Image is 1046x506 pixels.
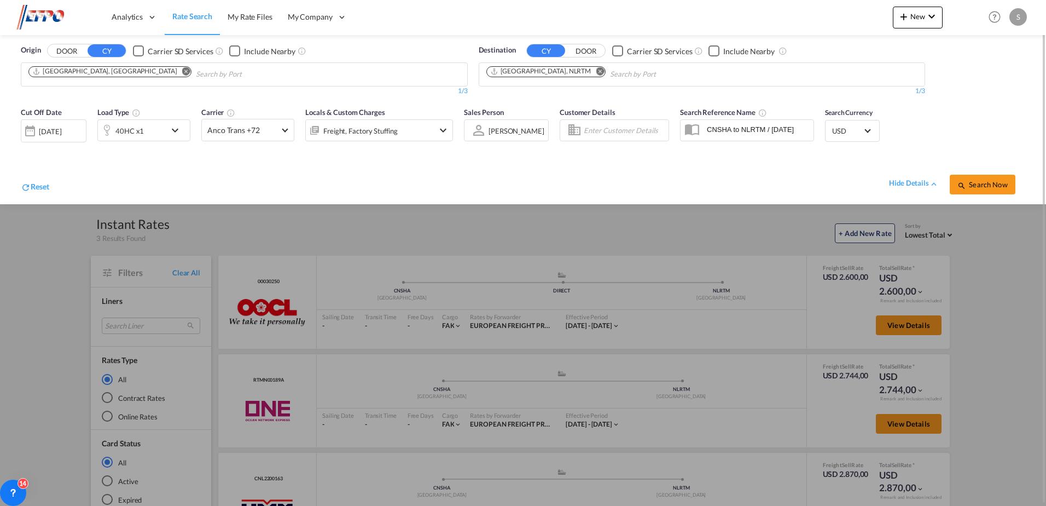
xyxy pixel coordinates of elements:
[627,46,692,57] div: Carrier SD Services
[985,8,1004,26] span: Help
[175,67,191,78] button: Remove
[298,47,306,55] md-icon: Unchecked: Ignores neighbouring ports when fetching rates.Checked : Includes neighbouring ports w...
[485,63,719,83] md-chips-wrap: Chips container. Use arrow keys to select chips.
[21,182,31,192] md-icon: icon-refresh
[21,87,468,96] div: 1/3
[778,47,787,55] md-icon: Unchecked: Ignores neighbouring ports when fetching rates.Checked : Includes neighbouring ports w...
[32,67,177,76] div: Shanghai, CNSHA
[723,46,775,57] div: Include Nearby
[889,178,939,189] div: hide detailsicon-chevron-up
[39,127,61,136] div: [DATE]
[610,66,714,83] input: Search by Port
[229,45,295,56] md-checkbox: Checkbox No Ink
[21,181,49,194] div: icon-refreshReset
[897,10,910,23] md-icon: icon-plus 400-fg
[694,47,703,55] md-icon: Unchecked: Search for CY (Container Yard) services for all selected carriers.Checked : Search for...
[897,12,938,21] span: New
[97,108,141,117] span: Load Type
[464,108,504,117] span: Sales Person
[27,63,304,83] md-chips-wrap: Chips container. Use arrow keys to select chips.
[758,108,767,117] md-icon: Your search will be saved by the below given name
[21,45,40,56] span: Origin
[1009,8,1027,26] div: S
[48,45,86,58] button: DOOR
[201,108,235,117] span: Carrier
[226,108,235,117] md-icon: The selected Trucker/Carrierwill be displayed in the rate results If the rates are from another f...
[560,108,615,117] span: Customer Details
[957,180,1007,189] span: icon-magnifySearch Now
[32,67,179,76] div: Press delete to remove this chip.
[680,108,767,117] span: Search Reference Name
[567,45,605,58] button: DOOR
[985,8,1009,27] div: Help
[288,12,333,22] span: My Company
[479,87,926,96] div: 1/3
[589,67,605,78] button: Remove
[437,124,450,137] md-icon: icon-chevron-down
[305,119,453,141] div: Freight Factory Stuffingicon-chevron-down
[132,108,141,117] md-icon: icon-information-outline
[612,45,692,56] md-checkbox: Checkbox No Ink
[825,108,873,117] span: Search Currency
[115,123,144,139] div: 40HC x1
[112,12,143,22] span: Analytics
[831,123,874,139] md-select: Select Currency: $ USDUnited States Dollar
[31,182,49,191] span: Reset
[929,179,939,189] md-icon: icon-chevron-up
[490,67,591,76] div: Rotterdam, NLRTM
[527,44,565,57] button: CY
[490,67,594,76] div: Press delete to remove this chip.
[215,47,224,55] md-icon: Unchecked: Search for CY (Container Yard) services for all selected carriers.Checked : Search for...
[168,124,187,137] md-icon: icon-chevron-down
[957,181,966,190] md-icon: icon-magnify
[172,12,212,21] span: Rate Search
[148,46,213,57] div: Carrier SD Services
[97,119,190,141] div: 40HC x1icon-chevron-down
[832,126,863,136] span: USD
[487,123,545,139] md-select: Sales Person: Sjoerd Boutkan
[701,121,813,137] input: Search Reference Name
[950,175,1015,194] button: icon-magnifySearch Now
[21,119,86,142] div: [DATE]
[708,45,775,56] md-checkbox: Checkbox No Ink
[21,141,29,156] md-datepicker: Select
[323,123,398,139] div: Freight Factory Stuffing
[584,122,665,139] input: Enter Customer Details
[489,127,544,135] div: [PERSON_NAME]
[196,66,300,83] input: Search by Port
[88,44,126,57] button: CY
[133,45,213,56] md-checkbox: Checkbox No Ink
[244,46,295,57] div: Include Nearby
[21,108,62,117] span: Cut Off Date
[925,10,938,23] md-icon: icon-chevron-down
[893,7,943,28] button: icon-plus 400-fgNewicon-chevron-down
[16,5,90,30] img: d38966e06f5511efa686cdb0e1f57a29.png
[228,12,272,21] span: My Rate Files
[207,125,278,136] span: Anco Trans +72
[305,108,385,117] span: Locals & Custom Charges
[479,45,516,56] span: Destination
